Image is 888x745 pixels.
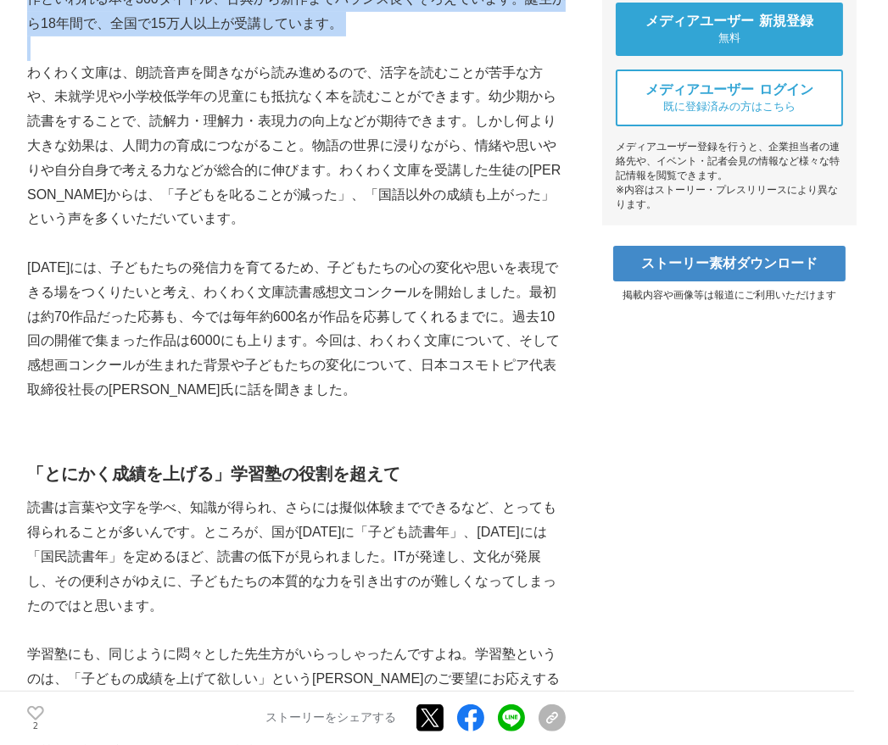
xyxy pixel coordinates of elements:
[616,3,843,56] a: メディアユーザー 新規登録 無料
[718,31,740,46] span: 無料
[27,460,566,487] h2: 「とにかく成績を上げる」学習塾の役割を超えて
[27,256,566,403] p: [DATE]には、子どもたちの発信力を育てるため、子どもたちの心の変化や思いを表現できる場をつくりたいと考え、わくわく文庫読書感想文コンクールを開始しました。最初は約70作品だった応募も、今では...
[27,496,566,618] p: 読書は言葉や文字を学べ、知識が得られ、さらには擬似体験までできるなど、とっても得られることが多いんです。ところが、国が[DATE]に「子ども読書年」、[DATE]には「国民読書年」を定めるほど、...
[265,711,396,726] p: ストーリーをシェアする
[602,288,857,303] p: 掲載内容や画像等は報道にご利用いただけます
[616,69,843,126] a: メディアユーザー ログイン 既に登録済みの方はこちら
[616,140,843,212] div: メディアユーザー登録を行うと、企業担当者の連絡先や、イベント・記者会見の情報など様々な特記情報を閲覧できます。 ※内容はストーリー・プレスリリースにより異なります。
[27,61,566,232] p: わくわく文庫は、朗読音声を聞きながら読み進めるので、活字を読むことが苦手な方や、未就学児や小学校低学年の児童にも抵抗なく本を読むことができます。幼少期から読書をすることで、読解力・理解力・表現力...
[27,722,44,731] p: 2
[645,81,813,99] span: メディアユーザー ログイン
[663,99,796,114] span: 既に登録済みの方はこちら
[613,246,846,281] a: ストーリー素材ダウンロード
[645,13,813,31] span: メディアユーザー 新規登録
